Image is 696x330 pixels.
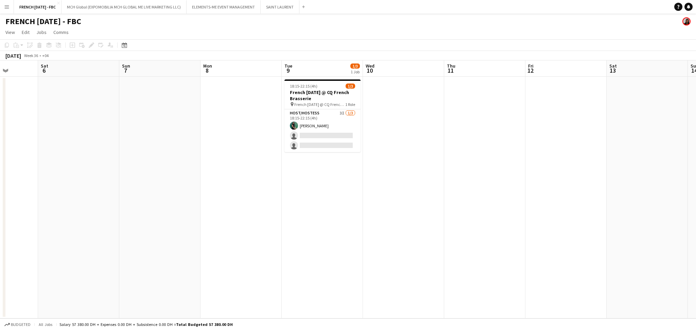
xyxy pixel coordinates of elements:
[351,69,360,74] div: 1 Job
[682,17,691,25] app-user-avatar: Sara Mendhao
[203,63,212,69] span: Mon
[3,321,32,328] button: Budgeted
[283,67,292,74] span: 9
[53,29,69,35] span: Comms
[284,89,361,102] h3: French [DATE] @ CQ French Brasserie
[608,67,617,74] span: 13
[11,322,31,327] span: Budgeted
[3,28,18,37] a: View
[14,0,62,14] button: FRENCH [DATE] - FBC
[350,63,360,69] span: 1/3
[37,322,54,327] span: All jobs
[22,29,30,35] span: Edit
[294,102,345,107] span: French [DATE] @ CQ French Brasserie
[59,322,233,327] div: Salary 57 380.00 DH + Expenses 0.00 DH + Subsistence 0.00 DH =
[346,84,355,89] span: 1/3
[609,63,617,69] span: Sat
[447,63,455,69] span: Thu
[19,28,32,37] a: Edit
[187,0,261,14] button: ELEMENTS-ME EVENT MANAGEMENT
[42,53,49,58] div: +04
[284,63,292,69] span: Tue
[51,28,71,37] a: Comms
[345,102,355,107] span: 1 Role
[366,63,375,69] span: Wed
[365,67,375,74] span: 10
[34,28,49,37] a: Jobs
[22,53,39,58] span: Week 36
[5,16,81,26] h1: FRENCH [DATE] - FBC
[121,67,130,74] span: 7
[284,109,361,152] app-card-role: Host/Hostess3I1/318:15-22:15 (4h)[PERSON_NAME]
[41,63,48,69] span: Sat
[5,29,15,35] span: View
[261,0,299,14] button: SAINT LAURENT
[202,67,212,74] span: 8
[528,63,534,69] span: Fri
[527,67,534,74] span: 12
[176,322,233,327] span: Total Budgeted 57 380.00 DH
[284,79,361,152] app-job-card: 18:15-22:15 (4h)1/3French [DATE] @ CQ French Brasserie French [DATE] @ CQ French Brasserie1 RoleH...
[5,52,21,59] div: [DATE]
[122,63,130,69] span: Sun
[290,84,317,89] span: 18:15-22:15 (4h)
[40,67,48,74] span: 6
[36,29,47,35] span: Jobs
[62,0,187,14] button: MCH Global (EXPOMOBILIA MCH GLOBAL ME LIVE MARKETING LLC)
[446,67,455,74] span: 11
